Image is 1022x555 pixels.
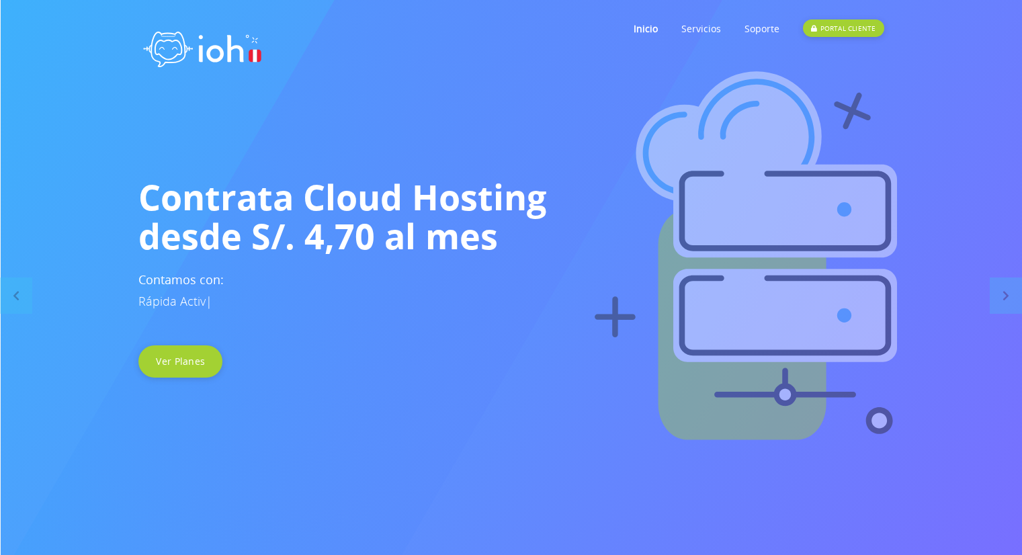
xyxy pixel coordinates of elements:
[206,293,212,309] span: |
[803,19,884,37] div: PORTAL CLIENTE
[681,2,721,55] a: Servicios
[803,2,884,55] a: PORTAL CLIENTE
[138,293,206,309] span: Rápida Activ
[138,17,266,77] img: logo ioh
[744,2,779,55] a: Soporte
[138,345,222,378] a: Ver Planes
[138,177,884,255] h1: Contrata Cloud Hosting desde S/. 4,70 al mes
[138,269,884,312] h3: Contamos con:
[634,2,658,55] a: Inicio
